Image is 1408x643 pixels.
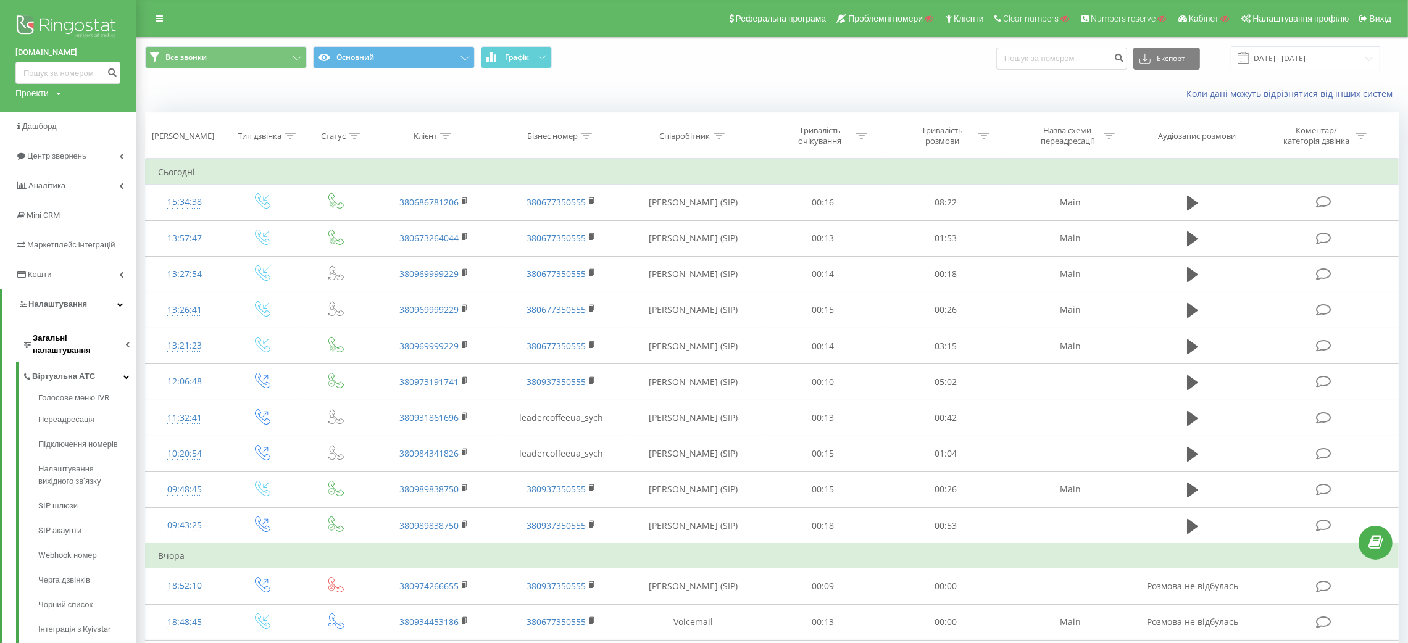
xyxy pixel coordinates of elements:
td: 00:13 [762,604,884,640]
span: Підключення номерів [38,438,118,450]
span: Голосове меню IVR [38,392,109,404]
span: Дашборд [22,122,57,131]
div: Тип дзвінка [238,131,281,141]
span: Все звонки [165,52,207,62]
div: 18:48:45 [158,610,211,634]
div: 12:06:48 [158,370,211,394]
td: 00:14 [762,328,884,364]
div: Тривалість розмови [909,125,975,146]
span: Інтеграція з Kyivstar [38,623,110,636]
a: Інтеграція з Kyivstar [38,617,136,642]
td: [PERSON_NAME] (SIP) [625,471,762,507]
td: Main [1007,185,1134,220]
a: 380677350555 [527,196,586,208]
button: Все звонки [145,46,307,68]
td: 00:26 [885,471,1007,507]
td: Main [1007,471,1134,507]
td: Voicemail [625,604,762,640]
span: Реферальна програма [736,14,827,23]
span: Загальні налаштування [33,332,125,357]
a: SIP акаунти [38,518,136,543]
input: Пошук за номером [996,48,1127,70]
a: 380937350555 [527,580,586,592]
td: 00:15 [762,292,884,328]
div: Проекти [15,87,49,99]
span: SIP шлюзи [38,500,78,512]
span: Черга дзвінків [38,574,90,586]
div: 13:57:47 [158,226,211,251]
a: 380969999229 [399,268,459,280]
div: Бізнес номер [527,131,578,141]
span: Налаштування вихідного зв’язку [38,463,130,487]
td: 00:42 [885,400,1007,436]
span: Numbers reserve [1091,14,1156,23]
a: 380931861696 [399,412,459,423]
td: Вчора [146,544,1399,568]
span: SIP акаунти [38,525,81,537]
span: Графік [505,53,529,62]
a: Черга дзвінків [38,568,136,592]
td: 00:18 [885,256,1007,292]
td: [PERSON_NAME] (SIP) [625,400,762,436]
span: Розмова не відбулась [1147,580,1238,592]
div: [PERSON_NAME] [152,131,214,141]
a: Webhook номер [38,543,136,568]
td: 05:02 [885,364,1007,400]
a: 380686781206 [399,196,459,208]
a: 380677350555 [527,304,586,315]
td: 00:00 [885,568,1007,604]
a: 380677350555 [527,232,586,244]
td: 00:00 [885,604,1007,640]
td: [PERSON_NAME] (SIP) [625,220,762,256]
td: 00:14 [762,256,884,292]
a: Чорний список [38,592,136,617]
span: Clear numbers [1003,14,1059,23]
a: Загальні налаштування [22,323,136,362]
div: 18:52:10 [158,574,211,598]
td: 08:22 [885,185,1007,220]
td: 00:16 [762,185,884,220]
td: 00:15 [762,471,884,507]
a: 380984341826 [399,447,459,459]
span: Переадресація [38,413,94,426]
div: Аудіозапис розмови [1158,131,1236,141]
td: 00:10 [762,364,884,400]
a: 380937350555 [527,483,586,495]
span: Клієнти [954,14,984,23]
div: Назва схеми переадресації [1035,125,1101,146]
a: 380677350555 [527,616,586,628]
a: 380673264044 [399,232,459,244]
span: Аналiтика [28,181,65,190]
a: 380989838750 [399,520,459,531]
td: [PERSON_NAME] (SIP) [625,185,762,220]
td: leadercoffeeua_sych [498,436,625,471]
div: Співробітник [660,131,710,141]
button: Експорт [1133,48,1200,70]
input: Пошук за номером [15,62,120,84]
td: Main [1007,220,1134,256]
td: Main [1007,256,1134,292]
td: Main [1007,604,1134,640]
div: Клієнт [414,131,437,141]
div: 13:26:41 [158,298,211,322]
td: Main [1007,328,1134,364]
a: Переадресація [38,407,136,432]
img: Ringostat logo [15,12,120,43]
td: 00:13 [762,400,884,436]
div: Коментар/категорія дзвінка [1280,125,1352,146]
span: Webhook номер [38,549,97,562]
a: SIP шлюзи [38,494,136,518]
div: 11:32:41 [158,406,211,430]
td: [PERSON_NAME] (SIP) [625,328,762,364]
a: 380989838750 [399,483,459,495]
div: 09:43:25 [158,513,211,537]
span: Вихід [1370,14,1391,23]
a: 380973191741 [399,376,459,388]
td: [PERSON_NAME] (SIP) [625,508,762,544]
span: Віртуальна АТС [32,370,95,383]
span: Розмова не відбулась [1147,616,1238,628]
span: Кошти [28,270,51,279]
span: Mini CRM [27,210,60,220]
td: 00:15 [762,436,884,471]
a: Налаштування вихідного зв’язку [38,457,136,494]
